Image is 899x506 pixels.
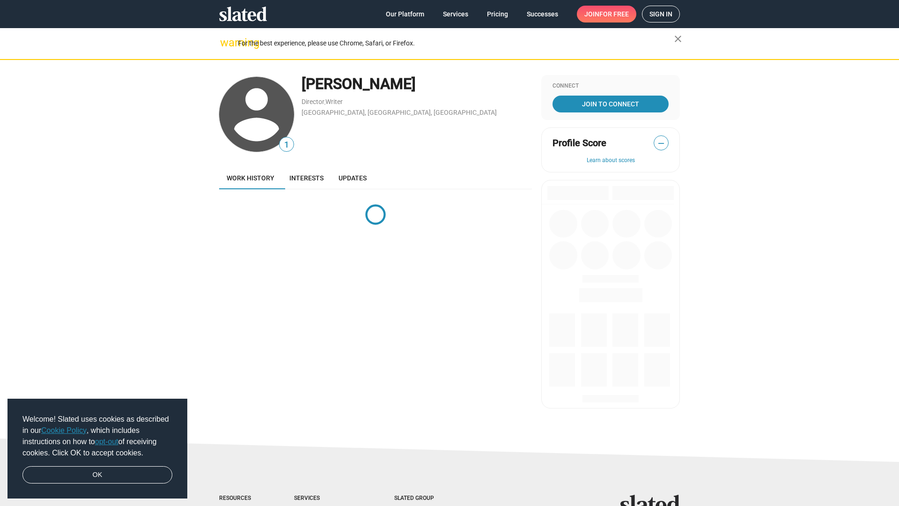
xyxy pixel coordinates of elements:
span: Join [584,6,629,22]
button: Learn about scores [553,157,669,164]
div: Resources [219,495,257,502]
a: Director [302,98,324,105]
span: for free [599,6,629,22]
span: Services [443,6,468,22]
span: , [324,100,325,105]
a: Successes [519,6,566,22]
span: Welcome! Slated uses cookies as described in our , which includes instructions on how to of recei... [22,414,172,459]
span: Updates [339,174,367,182]
span: Sign in [649,6,672,22]
span: Our Platform [386,6,424,22]
a: Writer [325,98,343,105]
div: Services [294,495,357,502]
div: [PERSON_NAME] [302,74,532,94]
a: Work history [219,167,282,189]
a: Join To Connect [553,96,669,112]
mat-icon: close [672,33,684,45]
a: Pricing [479,6,516,22]
div: For the best experience, please use Chrome, Safari, or Firefox. [238,37,674,50]
a: Joinfor free [577,6,636,22]
a: Our Platform [378,6,432,22]
span: Join To Connect [554,96,667,112]
span: Work history [227,174,274,182]
span: Successes [527,6,558,22]
a: Cookie Policy [41,426,87,434]
a: opt-out [95,438,118,446]
a: Services [435,6,476,22]
div: cookieconsent [7,399,187,499]
a: [GEOGRAPHIC_DATA], [GEOGRAPHIC_DATA], [GEOGRAPHIC_DATA] [302,109,497,116]
mat-icon: warning [220,37,231,48]
span: Pricing [487,6,508,22]
span: Profile Score [553,137,606,149]
a: dismiss cookie message [22,466,172,484]
span: 1 [280,139,294,151]
a: Updates [331,167,374,189]
div: Slated Group [394,495,458,502]
a: Sign in [642,6,680,22]
a: Interests [282,167,331,189]
span: — [654,137,668,149]
div: Connect [553,82,669,90]
span: Interests [289,174,324,182]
